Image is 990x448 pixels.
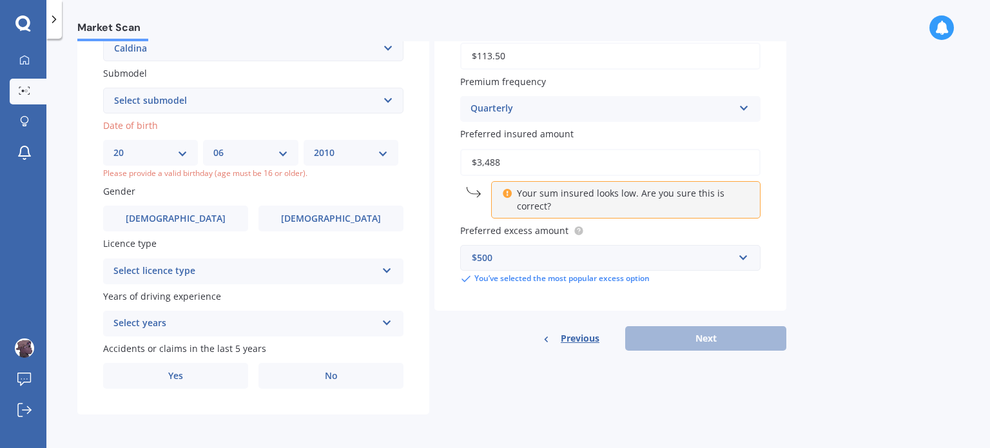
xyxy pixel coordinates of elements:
span: Accidents or claims in the last 5 years [103,342,266,355]
span: Previous [561,329,599,348]
span: Gender [103,185,135,197]
span: Market Scan [77,21,148,39]
input: Enter premium [460,43,761,70]
span: No [325,371,338,382]
img: ACg8ocIIMejA2SkvRPlTXEsG-rPRim27xnlPQv8Bt_sSegdMy_DGYeqYUQ=s96-c [15,338,34,358]
span: Yes [168,371,183,382]
div: $500 [472,251,733,265]
span: Premium frequency [460,75,546,88]
span: Date of birth [103,119,158,131]
span: Years of driving experience [103,290,221,302]
div: Quarterly [471,101,733,117]
p: Your sum insured looks low. Are you sure this is correct? [517,187,744,213]
span: Submodel [103,67,147,79]
span: [DEMOGRAPHIC_DATA] [281,213,381,224]
span: [DEMOGRAPHIC_DATA] [126,213,226,224]
span: Licence type [103,238,157,250]
span: Preferred insured amount [460,128,574,141]
div: You’ve selected the most popular excess option [460,273,761,285]
span: Preferred excess amount [460,224,568,237]
input: Enter amount [460,149,761,176]
div: Please provide a valid birthday (age must be 16 or older). [103,168,403,179]
div: Select licence type [113,264,376,279]
div: Select years [113,316,376,331]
